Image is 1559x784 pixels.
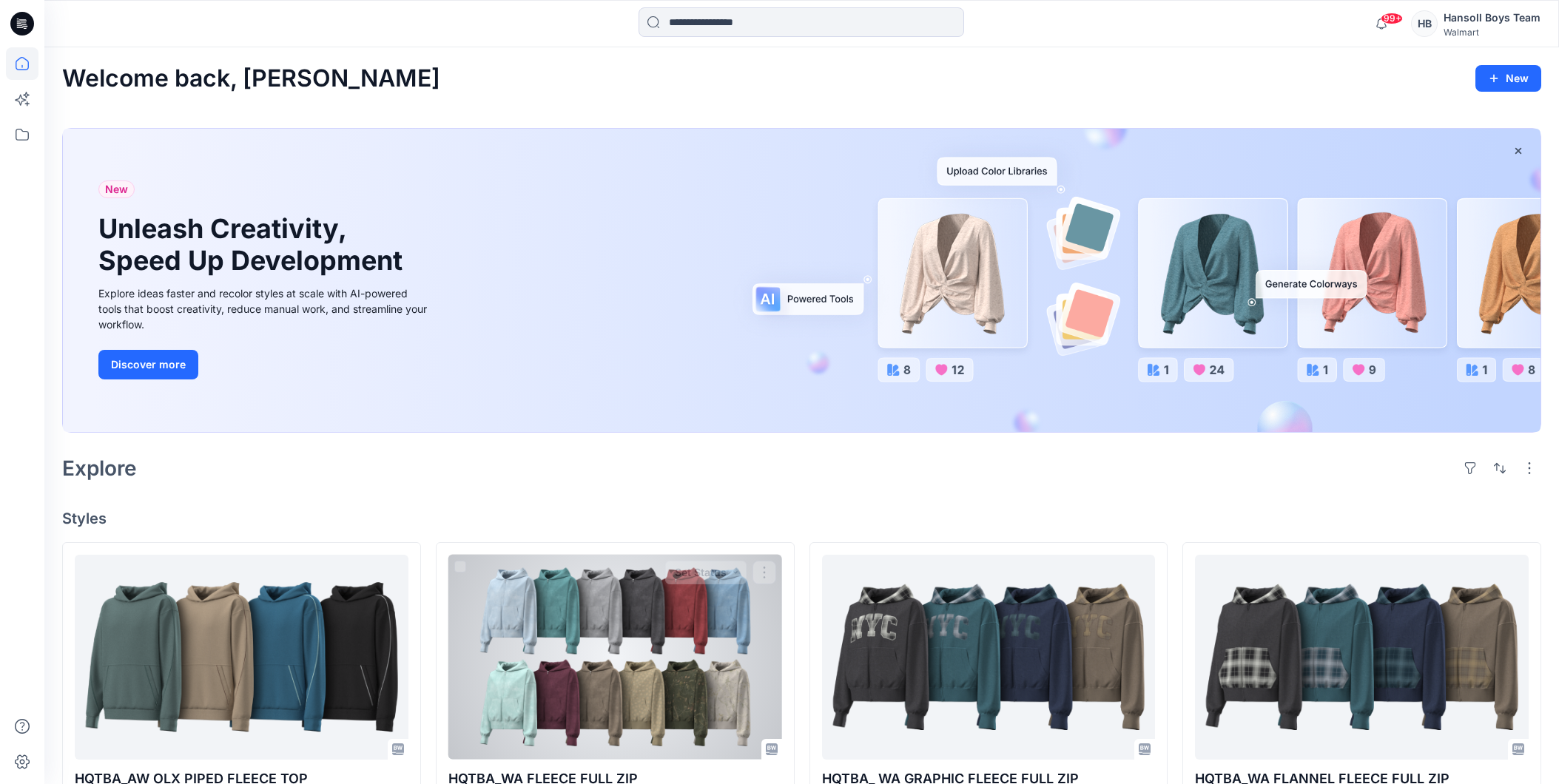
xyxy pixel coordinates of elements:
[822,555,1156,760] a: HQTBA_ WA GRAPHIC FLEECE FULL ZIP
[1411,10,1438,37] div: HB
[98,350,431,379] a: Discover more
[98,285,431,332] div: Explore ideas faster and recolor styles at scale with AI-powered tools that boost creativity, red...
[62,510,1541,527] h4: Styles
[448,555,782,760] a: HQTBA_WA FLEECE FULL ZIP
[98,213,409,277] h1: Unleash Creativity, Speed Up Development
[1444,27,1541,38] div: Walmart
[98,350,198,379] button: Discover more
[1444,9,1541,27] div: Hansoll Boys Team
[75,555,408,760] a: HQTBA_AW OLX PIPED FLEECE TOP
[1195,555,1529,760] a: HQTBA_WA FLANNEL FLEECE FULL ZIP
[1381,13,1403,24] span: 99+
[62,456,137,480] h2: Explore
[1475,65,1541,92] button: New
[105,180,128,198] span: New
[62,65,440,92] h2: Welcome back, [PERSON_NAME]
